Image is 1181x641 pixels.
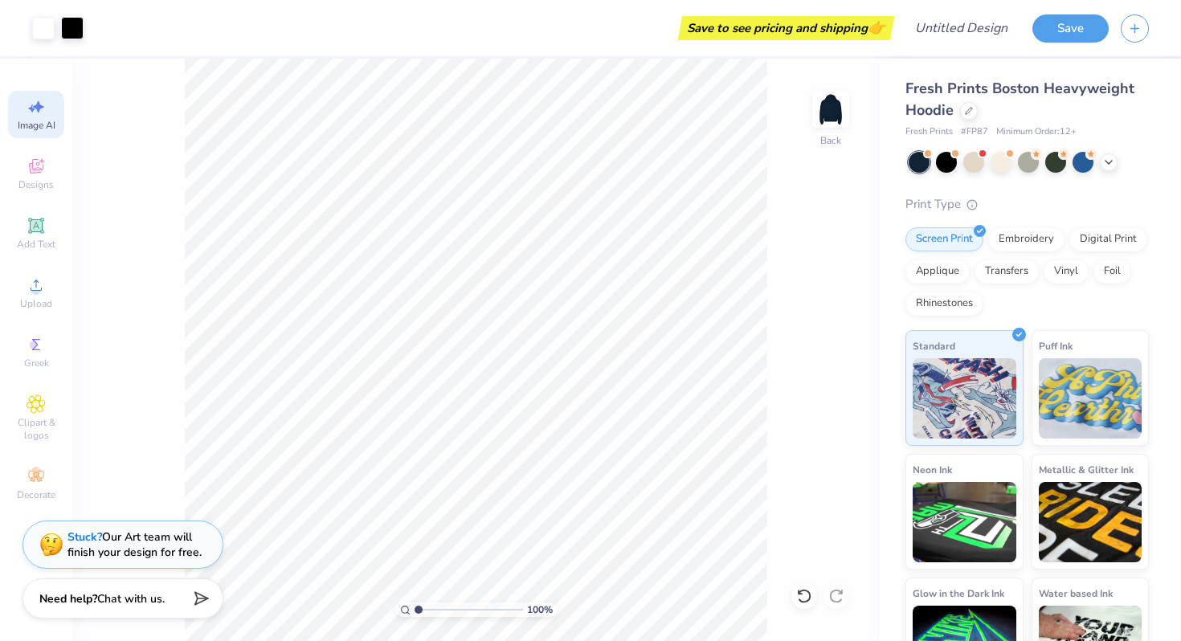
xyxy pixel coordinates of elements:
[67,529,202,560] div: Our Art team will finish your design for free.
[24,357,49,369] span: Greek
[17,488,55,501] span: Decorate
[815,93,847,125] img: Back
[67,529,102,545] strong: Stuck?
[913,482,1016,562] img: Neon Ink
[868,18,885,37] span: 👉
[913,585,1004,602] span: Glow in the Dark Ink
[1039,337,1073,354] span: Puff Ink
[905,259,970,284] div: Applique
[1039,358,1142,439] img: Puff Ink
[1032,14,1109,43] button: Save
[820,133,841,148] div: Back
[975,259,1039,284] div: Transfers
[17,238,55,251] span: Add Text
[905,195,1149,214] div: Print Type
[18,119,55,132] span: Image AI
[1093,259,1131,284] div: Foil
[39,591,97,606] strong: Need help?
[527,602,553,617] span: 100 %
[961,125,988,139] span: # FP87
[913,337,955,354] span: Standard
[1039,585,1113,602] span: Water based Ink
[913,358,1016,439] img: Standard
[913,461,952,478] span: Neon Ink
[8,416,64,442] span: Clipart & logos
[682,16,890,40] div: Save to see pricing and shipping
[905,227,983,251] div: Screen Print
[1039,461,1134,478] span: Metallic & Glitter Ink
[905,125,953,139] span: Fresh Prints
[1044,259,1089,284] div: Vinyl
[1039,482,1142,562] img: Metallic & Glitter Ink
[996,125,1077,139] span: Minimum Order: 12 +
[905,79,1134,120] span: Fresh Prints Boston Heavyweight Hoodie
[20,297,52,310] span: Upload
[905,292,983,316] div: Rhinestones
[97,591,165,606] span: Chat with us.
[902,12,1020,44] input: Untitled Design
[1069,227,1147,251] div: Digital Print
[18,178,54,191] span: Designs
[988,227,1065,251] div: Embroidery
